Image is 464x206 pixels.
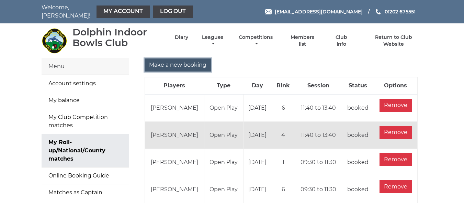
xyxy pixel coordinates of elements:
input: Remove [380,153,412,166]
a: Club Info [330,34,353,47]
th: Players [145,77,204,95]
a: My Roll-up/National/County matches [42,134,129,167]
td: 11:40 to 13:40 [295,94,342,122]
td: Open Play [204,149,243,176]
td: Open Play [204,176,243,203]
a: Return to Club Website [364,34,422,47]
img: Email [265,9,272,14]
a: Online Booking Guide [42,167,129,184]
td: [DATE] [243,149,272,176]
a: Account settings [42,75,129,92]
a: My balance [42,92,129,109]
td: [PERSON_NAME] [145,149,204,176]
a: Leagues [200,34,225,47]
th: Options [374,77,417,95]
td: Open Play [204,122,243,149]
input: Remove [380,99,412,112]
a: Members list [286,34,318,47]
a: Log out [153,6,193,18]
nav: Welcome, [PERSON_NAME]! [42,3,194,20]
a: Competitions [237,34,275,47]
a: Matches as Captain [42,184,129,201]
td: 4 [272,122,295,149]
td: 1 [272,149,295,176]
th: Status [342,77,374,95]
td: 11:40 to 13:40 [295,122,342,149]
a: Phone us 01202 675551 [375,8,416,15]
img: Dolphin Indoor Bowls Club [42,28,67,54]
span: 01202 675551 [385,9,416,15]
a: Diary [175,34,188,41]
td: [PERSON_NAME] [145,94,204,122]
td: booked [342,149,374,176]
td: 6 [272,94,295,122]
td: [DATE] [243,122,272,149]
td: [PERSON_NAME] [145,122,204,149]
th: Rink [272,77,295,95]
img: Phone us [376,9,381,14]
th: Day [243,77,272,95]
div: Dolphin Indoor Bowls Club [72,27,163,48]
div: Menu [42,58,129,75]
td: [PERSON_NAME] [145,176,204,203]
input: Make a new booking [145,58,211,72]
input: Remove [380,126,412,139]
td: [DATE] [243,94,272,122]
td: 09:30 to 11:30 [295,176,342,203]
th: Session [295,77,342,95]
a: Email [EMAIL_ADDRESS][DOMAIN_NAME] [265,8,363,15]
td: booked [342,94,374,122]
td: [DATE] [243,176,272,203]
input: Remove [380,180,412,193]
td: Open Play [204,94,243,122]
th: Type [204,77,243,95]
a: My Club Competition matches [42,109,129,134]
td: 09:30 to 11:30 [295,149,342,176]
td: 6 [272,176,295,203]
td: booked [342,122,374,149]
a: My Account [97,6,150,18]
td: booked [342,176,374,203]
span: [EMAIL_ADDRESS][DOMAIN_NAME] [275,9,363,15]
